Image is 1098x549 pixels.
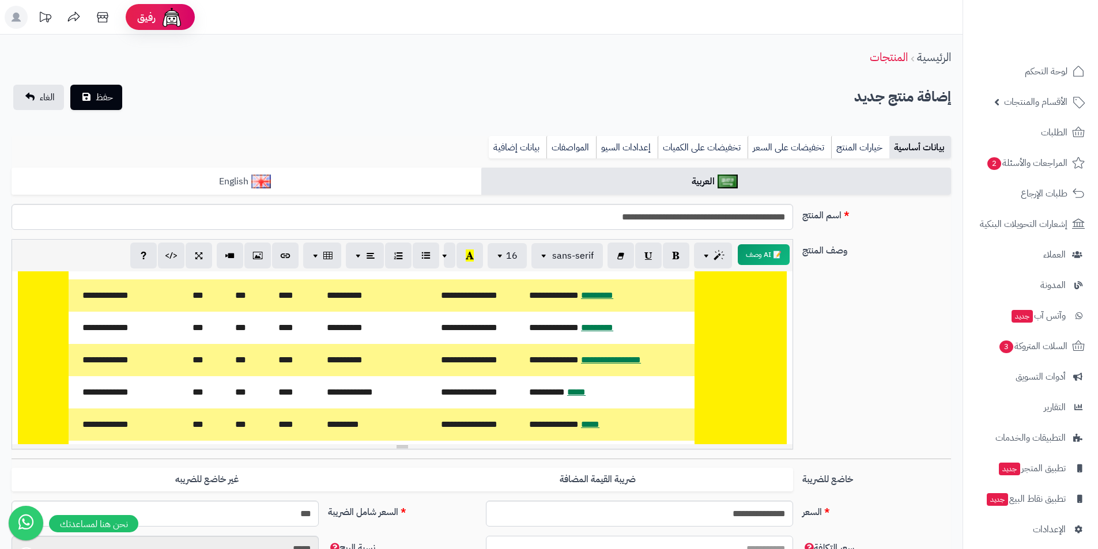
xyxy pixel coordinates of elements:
img: ai-face.png [160,6,183,29]
a: تخفيضات على الكميات [658,136,748,159]
span: وآتس آب [1010,308,1066,324]
a: التطبيقات والخدمات [970,424,1091,452]
span: تطبيق المتجر [998,460,1066,476]
a: الغاء [13,85,64,110]
a: العملاء [970,241,1091,268]
a: السلات المتروكة3 [970,332,1091,360]
label: السعر [798,501,956,519]
a: طلبات الإرجاع [970,180,1091,207]
a: الطلبات [970,119,1091,146]
label: اسم المنتج [798,204,956,222]
button: 📝 AI وصف [738,244,790,265]
span: 2 [987,157,1001,170]
button: 16 [488,243,527,268]
a: وآتس آبجديد [970,302,1091,330]
a: الرئيسية [917,48,951,66]
a: خيارات المنتج [831,136,889,159]
a: الإعدادات [970,516,1091,543]
label: وصف المنتج [798,239,956,258]
a: التقارير [970,393,1091,421]
span: الغاء [40,90,55,104]
span: الإعدادات [1033,521,1066,537]
span: الطلبات [1041,124,1067,141]
span: طلبات الإرجاع [1021,185,1067,202]
span: الأقسام والمنتجات [1004,94,1067,110]
a: المراجعات والأسئلة2 [970,149,1091,177]
img: English [251,175,271,188]
span: جديد [987,493,1008,506]
a: العربية [481,168,951,196]
a: تطبيق المتجرجديد [970,455,1091,482]
span: إشعارات التحويلات البنكية [980,216,1067,232]
h2: إضافة منتج جديد [854,85,951,109]
a: المنتجات [870,48,908,66]
a: بيانات إضافية [489,136,546,159]
span: التطبيقات والخدمات [995,430,1066,446]
label: ضريبة القيمة المضافة [402,468,793,491]
label: غير خاضع للضريبه [12,468,402,491]
a: أدوات التسويق [970,363,1091,391]
img: العربية [718,175,738,188]
span: التقارير [1044,399,1066,415]
span: لوحة التحكم [1025,63,1067,79]
a: تخفيضات على السعر [748,136,831,159]
span: جديد [1012,310,1033,323]
label: السعر شامل الضريبة [323,501,481,519]
span: العملاء [1043,247,1066,263]
button: حفظ [70,85,122,110]
a: لوحة التحكم [970,58,1091,85]
a: إعدادات السيو [596,136,658,159]
a: English [12,168,481,196]
a: المواصفات [546,136,596,159]
a: تحديثات المنصة [31,6,59,32]
span: 3 [999,340,1013,353]
span: المدونة [1040,277,1066,293]
label: خاضع للضريبة [798,468,956,486]
button: sans-serif [531,243,603,268]
span: تطبيق نقاط البيع [986,491,1066,507]
span: حفظ [96,90,113,104]
a: المدونة [970,271,1091,299]
span: المراجعات والأسئلة [986,155,1067,171]
span: 16 [506,249,518,263]
a: بيانات أساسية [889,136,951,159]
span: sans-serif [552,249,594,263]
span: أدوات التسويق [1016,369,1066,385]
span: جديد [999,463,1020,475]
span: رفيق [137,10,156,24]
span: السلات المتروكة [998,338,1067,354]
img: logo-2.png [1020,31,1087,55]
a: إشعارات التحويلات البنكية [970,210,1091,238]
a: تطبيق نقاط البيعجديد [970,485,1091,513]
